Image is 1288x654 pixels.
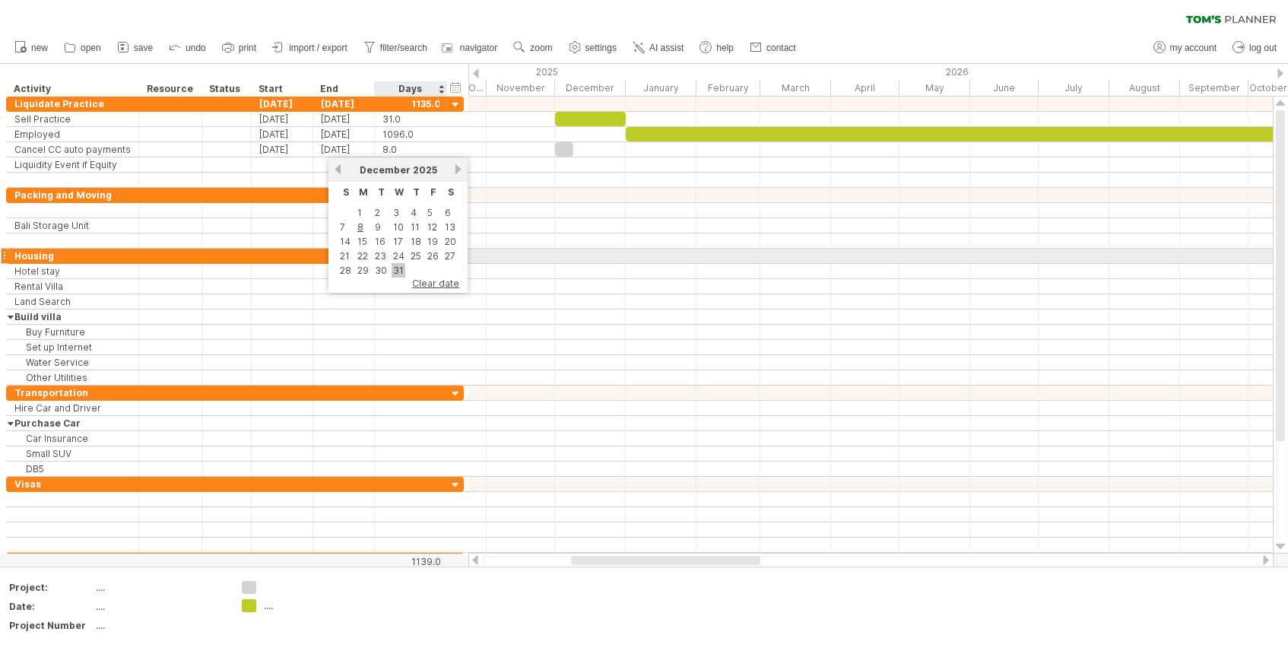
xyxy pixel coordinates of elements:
a: 21 [338,249,351,263]
div: April 2026 [831,80,899,96]
div: July 2026 [1039,80,1109,96]
a: 26 [426,249,440,263]
div: 31.0 [382,112,439,126]
div: Set up Internet [14,340,132,354]
span: contact [766,43,796,53]
a: 22 [356,249,370,263]
span: log out [1249,43,1277,53]
span: open [81,43,101,53]
a: 9 [373,220,382,234]
a: 11 [409,220,421,234]
a: 23 [373,249,388,263]
div: [DATE] [252,127,313,141]
div: .... [96,619,224,632]
a: save [113,38,157,58]
a: 13 [443,220,457,234]
div: August 2026 [1109,80,1180,96]
div: Liquidate Practice [14,97,132,111]
div: [DATE] [313,127,375,141]
div: Housing [14,249,132,263]
span: December [360,164,411,176]
a: new [11,38,52,58]
div: Activity [14,81,131,97]
div: [DATE] [313,97,375,111]
a: 5 [426,205,434,220]
span: zoom [530,43,552,53]
a: undo [165,38,211,58]
div: .... [96,600,224,613]
span: undo [186,43,206,53]
div: Resource [147,81,193,97]
div: Hotel stay [14,264,132,278]
div: Days [374,81,446,97]
a: 19 [426,234,439,249]
span: import / export [289,43,347,53]
a: zoom [509,38,557,58]
a: AI assist [629,38,688,58]
a: 1 [356,205,363,220]
div: .... [264,599,347,612]
div: Project: [9,581,93,594]
div: Land Search [14,294,132,309]
div: Transportation [14,386,132,400]
div: Small SUV [14,446,132,461]
a: 31 [392,263,405,278]
span: Friday [430,186,436,198]
div: Car Insurance [14,431,132,446]
a: 17 [392,234,404,249]
span: Monday [359,186,368,198]
div: [DATE] [313,112,375,126]
a: filter/search [360,38,432,58]
span: filter/search [380,43,427,53]
div: Purchase Car [14,416,132,430]
span: save [134,43,153,53]
span: help [716,43,734,53]
div: [DATE] [252,112,313,126]
div: Sell Practice [14,112,132,126]
a: print [218,38,261,58]
span: 2025 [413,164,437,176]
span: print [239,43,256,53]
div: Packing and Moving [14,188,132,202]
div: Hire Car and Driver [14,401,132,415]
div: Employed [14,127,132,141]
div: [DATE] [313,142,375,157]
div: miscellaneous [14,553,132,567]
span: Thursday [413,186,420,198]
span: Saturday [448,186,454,198]
a: 3 [392,205,401,220]
span: Wednesday [395,186,404,198]
div: 8.0 [382,142,439,157]
span: Tuesday [378,186,385,198]
a: 2 [373,205,382,220]
span: navigator [460,43,497,53]
div: March 2026 [760,80,831,96]
a: help [696,38,738,58]
a: log out [1229,38,1281,58]
a: 15 [356,234,369,249]
div: 1139.0 [376,556,441,567]
div: Bali Storage Unit [14,218,132,233]
a: 4 [409,205,418,220]
a: import / export [268,38,352,58]
div: Buy Furniture [14,325,132,339]
div: Project Number [9,619,93,632]
div: Visas [14,477,132,491]
a: 8 [356,220,365,234]
div: January 2026 [626,80,696,96]
a: previous [332,163,344,175]
a: 20 [443,234,458,249]
div: Start [259,81,304,97]
a: navigator [439,38,502,58]
a: 18 [409,234,423,249]
span: new [31,43,48,53]
a: 28 [338,263,353,278]
a: next [452,163,464,175]
div: Cancel CC auto payments [14,142,132,157]
div: 1096.0 [382,127,439,141]
a: 27 [443,249,457,263]
span: clear date [412,278,459,289]
a: 30 [373,263,389,278]
a: 24 [392,249,406,263]
a: 25 [409,249,423,263]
